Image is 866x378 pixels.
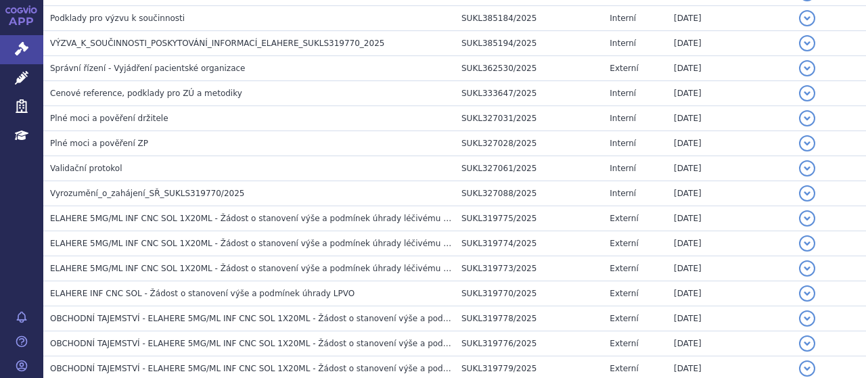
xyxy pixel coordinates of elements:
button: detail [799,10,815,26]
button: detail [799,235,815,252]
span: Externí [610,264,638,273]
span: Interní [610,164,636,173]
span: OBCHODNÍ TAJEMSTVÍ - ELAHERE 5MG/ML INF CNC SOL 1X20ML - Žádost o stanovení výše a podmínek úhrad... [50,364,632,373]
span: Vyrozumění_o_zahájení_SŘ_SUKLS319770/2025 [50,189,244,198]
td: SUKL319778/2025 [455,306,603,331]
span: OBCHODNÍ TAJEMSTVÍ - ELAHERE 5MG/ML INF CNC SOL 1X20ML - Žádost o stanovení výše a podmínek úhrad... [50,339,626,348]
span: Interní [610,189,636,198]
span: Podklady pro výzvu k součinnosti [50,14,185,23]
span: ELAHERE 5MG/ML INF CNC SOL 1X20ML - Žádost o stanovení výše a podmínek úhrady léčivému přípravku ... [50,239,575,248]
button: detail [799,60,815,76]
span: Validační protokol [50,164,122,173]
span: Cenové reference, podklady pro ZÚ a metodiky [50,89,242,98]
span: ELAHERE 5MG/ML INF CNC SOL 1X20ML - Žádost o stanovení výše a podmínek úhrady léčivému přípravku ... [50,264,577,273]
span: Externí [610,289,638,298]
td: [DATE] [667,256,792,281]
button: detail [799,85,815,101]
td: SUKL327061/2025 [455,156,603,181]
button: detail [799,160,815,176]
button: detail [799,185,815,202]
span: Interní [610,114,636,123]
button: detail [799,285,815,302]
span: Externí [610,64,638,73]
span: Externí [610,314,638,323]
button: detail [799,310,815,327]
button: detail [799,335,815,352]
td: SUKL327031/2025 [455,106,603,131]
td: SUKL319776/2025 [455,331,603,356]
span: Externí [610,214,638,223]
span: Externí [610,239,638,248]
td: [DATE] [667,6,792,31]
span: Plné moci a pověření držitele [50,114,168,123]
button: detail [799,360,815,377]
span: Externí [610,339,638,348]
td: [DATE] [667,56,792,81]
button: detail [799,35,815,51]
td: SUKL385184/2025 [455,6,603,31]
span: Externí [610,364,638,373]
span: OBCHODNÍ TAJEMSTVÍ - ELAHERE 5MG/ML INF CNC SOL 1X20ML - Žádost o stanovení výše a podmínek úhrad... [50,314,580,323]
button: detail [799,110,815,126]
span: Správní řízení - Vyjádření pacientské organizace [50,64,246,73]
td: [DATE] [667,306,792,331]
span: ELAHERE INF CNC SOL - Žádost o stanovení výše a podmínek úhrady LPVO [50,289,355,298]
td: SUKL333647/2025 [455,81,603,106]
td: SUKL319774/2025 [455,231,603,256]
td: [DATE] [667,156,792,181]
span: VÝZVA_K_SOUČINNOSTI_POSKYTOVÁNÍ_INFORMACÍ_ELAHERE_SUKLS319770_2025 [50,39,384,48]
td: [DATE] [667,231,792,256]
td: [DATE] [667,81,792,106]
span: Interní [610,39,636,48]
td: SUKL327028/2025 [455,131,603,156]
span: Plné moci a pověření ZP [50,139,148,148]
td: [DATE] [667,181,792,206]
td: [DATE] [667,31,792,56]
td: [DATE] [667,106,792,131]
button: detail [799,260,815,277]
td: SUKL319775/2025 [455,206,603,231]
button: detail [799,135,815,151]
td: SUKL319773/2025 [455,256,603,281]
span: Interní [610,14,636,23]
td: [DATE] [667,281,792,306]
td: [DATE] [667,331,792,356]
span: ELAHERE 5MG/ML INF CNC SOL 1X20ML - Žádost o stanovení výše a podmínek úhrady léčivému přípravku ... [50,214,567,223]
td: SUKL319770/2025 [455,281,603,306]
td: SUKL362530/2025 [455,56,603,81]
button: detail [799,210,815,227]
span: Interní [610,89,636,98]
td: [DATE] [667,131,792,156]
td: SUKL385194/2025 [455,31,603,56]
span: Interní [610,139,636,148]
td: [DATE] [667,206,792,231]
td: SUKL327088/2025 [455,181,603,206]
